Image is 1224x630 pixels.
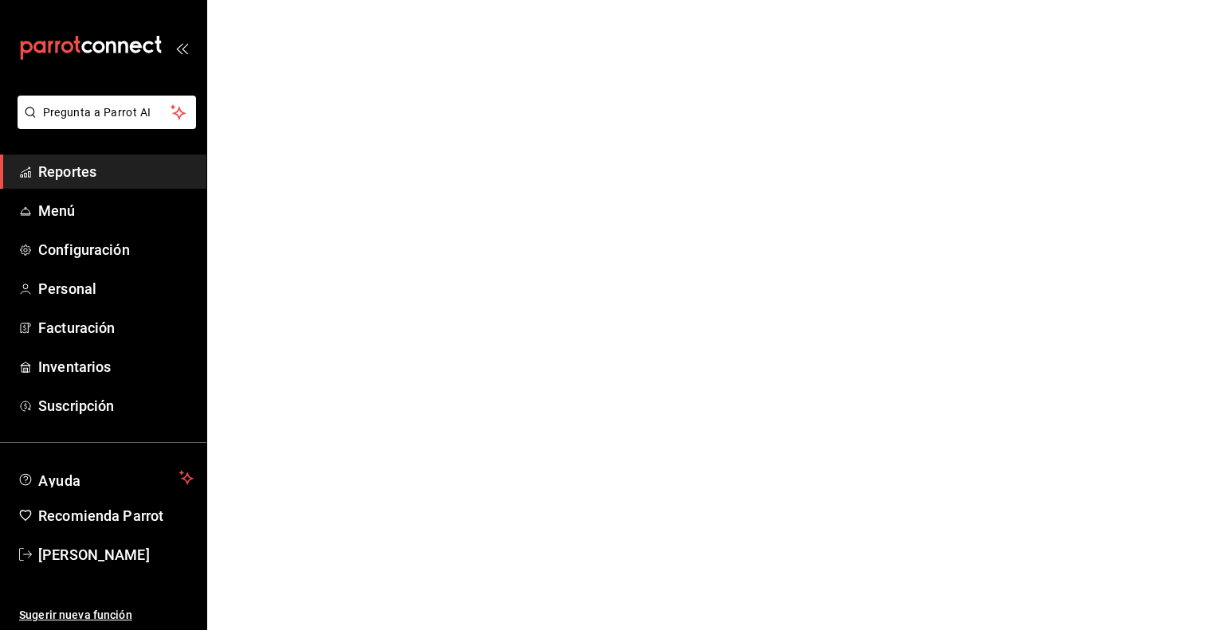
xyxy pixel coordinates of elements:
span: [PERSON_NAME] [38,544,194,565]
span: Inventarios [38,356,194,378]
span: Reportes [38,161,194,182]
span: Suscripción [38,395,194,417]
button: Pregunta a Parrot AI [18,96,196,129]
span: Sugerir nueva función [19,607,194,624]
span: Configuración [38,239,194,260]
span: Personal [38,278,194,299]
span: Menú [38,200,194,221]
a: Pregunta a Parrot AI [11,115,196,132]
span: Ayuda [38,468,173,487]
span: Recomienda Parrot [38,505,194,526]
span: Pregunta a Parrot AI [43,104,171,121]
button: open_drawer_menu [175,41,188,54]
span: Facturación [38,317,194,338]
